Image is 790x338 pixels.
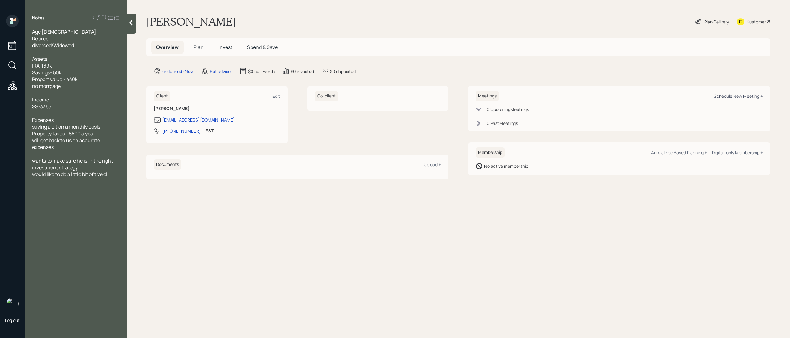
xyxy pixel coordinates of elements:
div: No active membership [484,163,528,169]
h6: Documents [154,159,181,170]
div: Edit [272,93,280,99]
div: $0 net-worth [248,68,275,75]
span: Spend & Save [247,44,278,51]
h6: Client [154,91,170,101]
div: Kustomer [747,19,766,25]
span: Property taxes - 5500 a year [32,130,95,137]
h6: Co-client [315,91,338,101]
h6: Meetings [476,91,499,101]
div: 0 Past Meeting s [487,120,518,126]
h1: [PERSON_NAME] [146,15,236,28]
span: Invest [218,44,232,51]
div: Upload + [424,162,441,167]
div: $0 invested [291,68,314,75]
span: Retired [32,35,48,42]
span: Age [DEMOGRAPHIC_DATA] [32,28,96,35]
div: Annual Fee Based Planning + [651,150,707,155]
span: will get back to us on accurate expenses [32,137,101,150]
div: Plan Delivery [704,19,729,25]
span: Savings- 50k [32,69,61,76]
span: Expenses [32,117,54,123]
span: no mortgage [32,83,61,89]
div: [EMAIL_ADDRESS][DOMAIN_NAME] [162,117,235,123]
span: wants to make sure he is in the right investment strategy [32,157,114,171]
span: divorced/Widowed [32,42,74,49]
img: retirable_logo.png [6,298,19,310]
div: Set advisor [210,68,232,75]
div: 0 Upcoming Meeting s [487,106,529,113]
span: saving a bit on a monthly basis [32,123,100,130]
label: Notes [32,15,45,21]
div: undefined · New [162,68,194,75]
span: Propert value - 440k [32,76,77,83]
span: Income [32,96,49,103]
div: Schedule New Meeting + [714,93,763,99]
span: IRA-169k [32,62,52,69]
h6: Membership [476,147,505,158]
span: Overview [156,44,179,51]
div: Log out [5,317,20,323]
span: Assets [32,56,47,62]
h6: [PERSON_NAME] [154,106,280,111]
div: [PHONE_NUMBER] [162,128,201,134]
span: would like to do a little bit of travel [32,171,107,178]
div: EST [206,127,214,134]
div: Digital-only Membership + [712,150,763,155]
span: SS-3355 [32,103,51,110]
div: $0 deposited [330,68,356,75]
span: Plan [193,44,204,51]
